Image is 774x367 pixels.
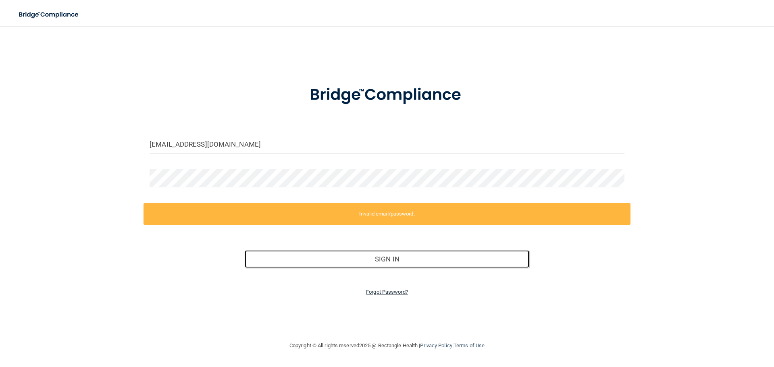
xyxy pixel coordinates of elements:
[150,135,624,153] input: Email
[245,250,530,268] button: Sign In
[635,310,764,342] iframe: Drift Widget Chat Controller
[240,333,534,359] div: Copyright © All rights reserved 2025 @ Rectangle Health | |
[366,289,408,295] a: Forgot Password?
[12,6,86,23] img: bridge_compliance_login_screen.278c3ca4.svg
[420,342,452,348] a: Privacy Policy
[454,342,485,348] a: Terms of Use
[293,74,481,116] img: bridge_compliance_login_screen.278c3ca4.svg
[144,203,630,225] label: Invalid email/password.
